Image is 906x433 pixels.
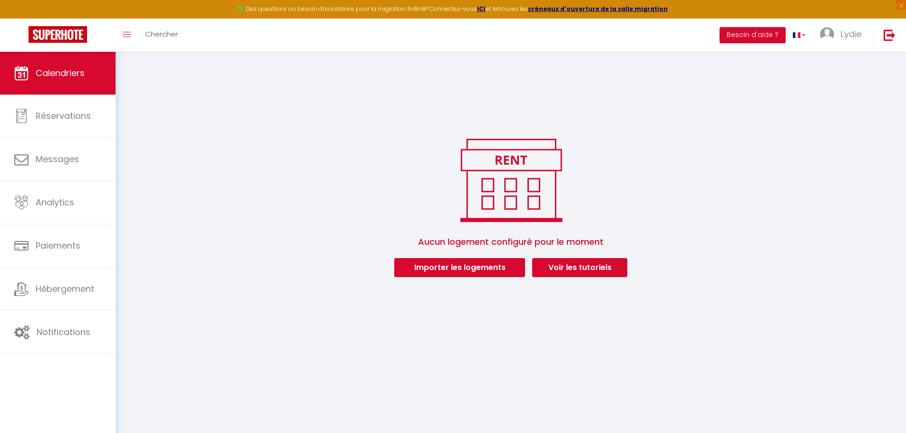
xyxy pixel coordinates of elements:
span: Aucun logement configuré pour le moment [127,226,895,258]
span: Notifications [37,326,90,338]
a: Voir les tutoriels [532,258,627,277]
a: Chercher [138,19,185,52]
span: Messages [36,153,79,165]
span: Paiements [36,240,80,251]
span: Lydie [840,28,862,40]
a: ... Lydie [813,19,874,52]
img: Super Booking [29,26,87,43]
button: Besoin d'aide ? [720,27,786,43]
span: Calendriers [36,67,85,79]
a: créneaux d'ouverture de la salle migration [528,5,668,13]
span: Analytics [36,196,74,208]
img: logout [884,29,896,41]
button: Ouvrir le widget de chat LiveChat [8,4,36,32]
button: Importer les logements [394,258,525,277]
span: Chercher [145,29,178,39]
span: Hébergement [36,283,94,295]
img: rent.png [450,135,572,226]
a: ICI [477,5,486,13]
img: ... [820,27,834,41]
span: Réservations [36,110,91,122]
